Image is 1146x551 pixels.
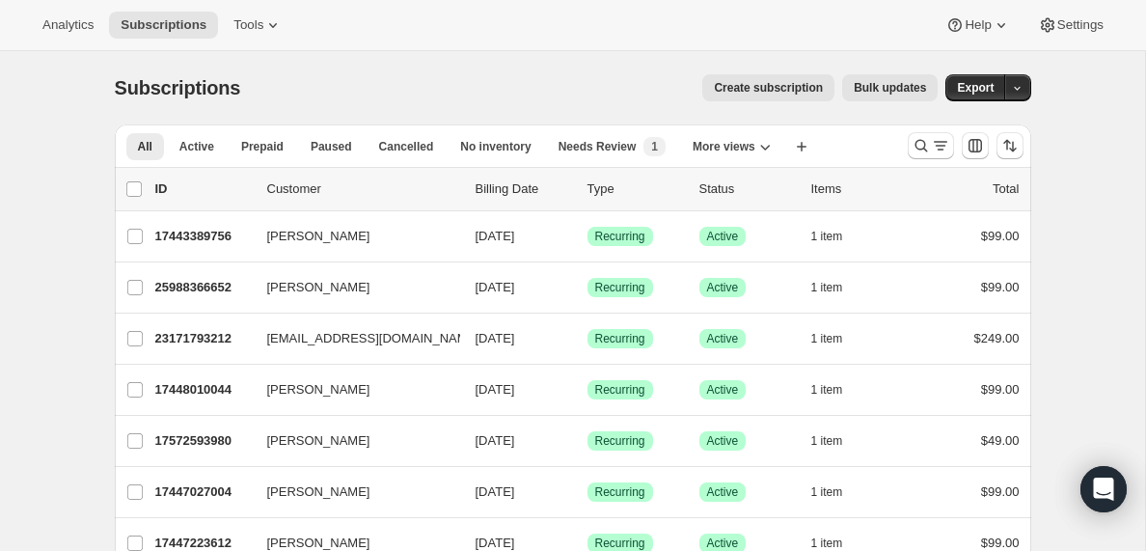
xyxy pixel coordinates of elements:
button: More views [681,133,782,160]
span: $99.00 [981,229,1020,243]
span: $49.00 [981,433,1020,448]
div: 23171793212[EMAIL_ADDRESS][DOMAIN_NAME][DATE]SuccessRecurringSuccessActive1 item$249.00 [155,325,1020,352]
span: No inventory [460,139,531,154]
span: Recurring [595,536,645,551]
span: More views [693,139,755,154]
span: [DATE] [476,484,515,499]
button: [PERSON_NAME] [256,221,449,252]
div: 17443389756[PERSON_NAME][DATE]SuccessRecurringSuccessActive1 item$99.00 [155,223,1020,250]
button: Create new view [786,133,817,160]
button: Create subscription [702,74,834,101]
button: Sort the results [996,132,1023,159]
button: Search and filter results [908,132,954,159]
span: Export [957,80,994,96]
div: Type [587,179,684,199]
p: 23171793212 [155,329,252,348]
div: IDCustomerBilling DateTypeStatusItemsTotal [155,179,1020,199]
button: 1 item [811,223,864,250]
p: Total [993,179,1019,199]
span: Recurring [595,433,645,449]
button: [EMAIL_ADDRESS][DOMAIN_NAME] [256,323,449,354]
span: Settings [1057,17,1104,33]
div: 17572593980[PERSON_NAME][DATE]SuccessRecurringSuccessActive1 item$49.00 [155,427,1020,455]
p: 17447027004 [155,482,252,502]
span: 1 item [811,536,843,551]
span: All [138,139,152,154]
span: Recurring [595,484,645,500]
span: Active [707,280,739,295]
button: Customize table column order and visibility [962,132,989,159]
button: Export [945,74,1005,101]
p: Status [699,179,796,199]
button: Tools [222,12,294,39]
span: $99.00 [981,382,1020,397]
span: [DATE] [476,229,515,243]
span: Active [179,139,214,154]
span: 1 item [811,484,843,500]
span: Recurring [595,331,645,346]
div: Open Intercom Messenger [1080,466,1127,512]
p: ID [155,179,252,199]
button: [PERSON_NAME] [256,477,449,508]
div: 17448010044[PERSON_NAME][DATE]SuccessRecurringSuccessActive1 item$99.00 [155,376,1020,403]
span: Recurring [595,382,645,398]
span: Active [707,229,739,244]
button: 1 item [811,376,864,403]
button: Subscriptions [109,12,218,39]
span: 1 item [811,331,843,346]
span: Help [965,17,991,33]
span: [DATE] [476,536,515,550]
button: 1 item [811,274,864,301]
span: [PERSON_NAME] [267,431,370,451]
span: [PERSON_NAME] [267,278,370,297]
p: 17572593980 [155,431,252,451]
span: Paused [311,139,352,154]
span: [PERSON_NAME] [267,482,370,502]
button: Settings [1026,12,1115,39]
span: Recurring [595,280,645,295]
span: Needs Review [559,139,637,154]
span: Create subscription [714,80,823,96]
span: Bulk updates [854,80,926,96]
button: Analytics [31,12,105,39]
span: Tools [233,17,263,33]
p: 17443389756 [155,227,252,246]
span: $99.00 [981,280,1020,294]
span: [PERSON_NAME] [267,380,370,399]
span: Prepaid [241,139,284,154]
span: Subscriptions [115,77,241,98]
span: Active [707,484,739,500]
p: Customer [267,179,460,199]
span: [DATE] [476,433,515,448]
p: Billing Date [476,179,572,199]
span: 1 item [811,382,843,398]
span: $249.00 [974,331,1020,345]
span: Active [707,433,739,449]
span: [PERSON_NAME] [267,227,370,246]
p: 17448010044 [155,380,252,399]
button: [PERSON_NAME] [256,426,449,456]
span: Cancelled [379,139,434,154]
span: Active [707,331,739,346]
button: [PERSON_NAME] [256,272,449,303]
button: 1 item [811,427,864,455]
span: [EMAIL_ADDRESS][DOMAIN_NAME] [267,329,479,348]
div: Items [811,179,908,199]
span: [DATE] [476,382,515,397]
span: 1 item [811,433,843,449]
span: Subscriptions [121,17,206,33]
div: 25988366652[PERSON_NAME][DATE]SuccessRecurringSuccessActive1 item$99.00 [155,274,1020,301]
span: 1 item [811,229,843,244]
span: Analytics [42,17,94,33]
button: 1 item [811,325,864,352]
span: $99.00 [981,536,1020,550]
span: $99.00 [981,484,1020,499]
span: Active [707,536,739,551]
p: 25988366652 [155,278,252,297]
span: 1 [651,139,658,154]
span: Recurring [595,229,645,244]
span: [DATE] [476,280,515,294]
button: Help [934,12,1022,39]
span: [DATE] [476,331,515,345]
span: 1 item [811,280,843,295]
